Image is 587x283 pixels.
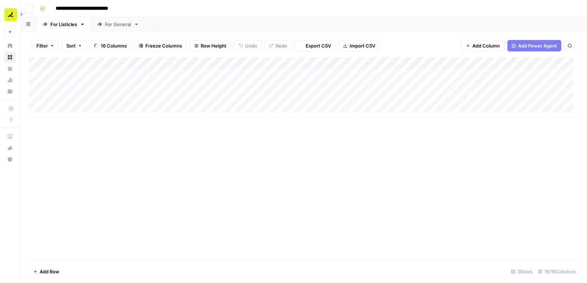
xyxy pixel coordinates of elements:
[36,42,48,49] span: Filter
[145,42,182,49] span: Freeze Columns
[4,74,16,86] a: Usage
[4,6,16,24] button: Workspace: Ramp
[101,42,127,49] span: 16 Columns
[4,8,17,21] img: Ramp Logo
[4,131,16,142] a: AirOps Academy
[66,42,76,49] span: Sort
[295,40,336,51] button: Export CSV
[201,42,226,49] span: Row Height
[4,40,16,51] a: Home
[105,21,131,28] div: For General
[40,268,59,275] span: Add Row
[36,17,91,31] a: For Listicles
[29,266,64,277] button: Add Row
[5,143,15,153] div: What's new?
[306,42,331,49] span: Export CSV
[50,21,77,28] div: For Listicles
[4,51,16,63] a: Browse
[90,40,131,51] button: 16 Columns
[134,40,187,51] button: Freeze Columns
[4,154,16,165] button: Help + Support
[338,40,380,51] button: Import CSV
[4,142,16,154] button: What's new?
[4,86,16,97] a: Settings
[535,266,578,277] div: 16/16 Columns
[190,40,231,51] button: Row Height
[265,40,292,51] button: Redo
[234,40,262,51] button: Undo
[245,42,257,49] span: Undo
[276,42,287,49] span: Redo
[4,63,16,74] a: Your Data
[91,17,145,31] a: For General
[62,40,87,51] button: Sort
[518,42,557,49] span: Add Power Agent
[350,42,375,49] span: Import CSV
[32,40,59,51] button: Filter
[508,266,535,277] div: 3 Rows
[461,40,505,51] button: Add Column
[507,40,561,51] button: Add Power Agent
[472,42,500,49] span: Add Column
